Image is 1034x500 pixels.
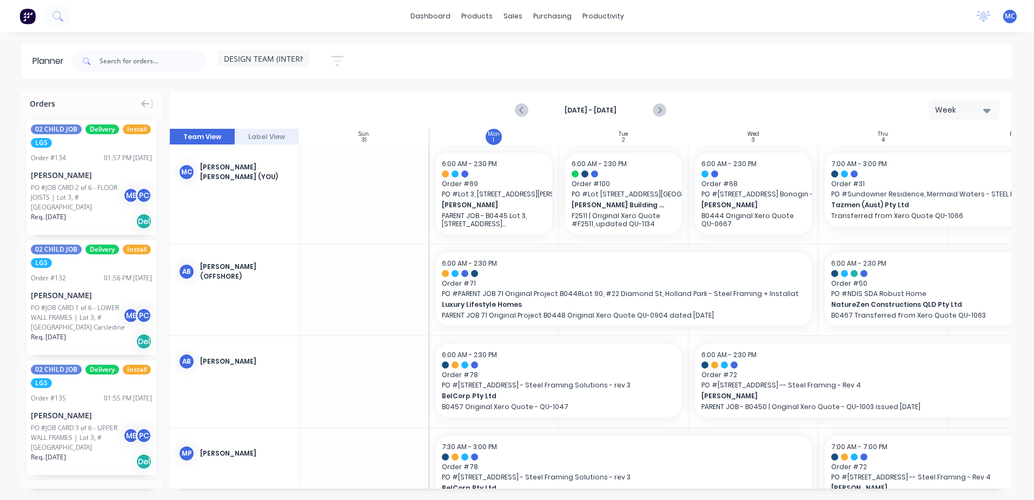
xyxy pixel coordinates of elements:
div: 01:57 PM [DATE] [104,153,152,163]
div: ME [123,427,139,444]
span: Luxury Lifestyle Homes [442,300,769,310]
div: [PERSON_NAME] [31,290,152,301]
div: Sun [359,131,369,137]
div: Order # 135 [31,393,66,403]
div: [PERSON_NAME] [31,169,152,181]
span: 7:00 AM - 7:00 PM [831,442,887,451]
div: Order # 134 [31,153,66,163]
div: PC [136,187,152,203]
div: 1 [493,137,494,143]
span: PO # PARENT JOB 71 Original Project B0448Lot 90, #22 Diamond St, Holland Park - Steel Framing + I... [442,289,805,299]
div: ME [123,187,139,203]
span: PO # [STREET_ADDRESS] - Steel Framing Solutions - rev 3 [442,380,675,390]
span: Install [123,124,151,134]
span: Order # 68 [701,179,805,189]
span: Order # 78 [442,462,805,472]
span: Delivery [85,245,119,254]
button: Label View [235,129,300,145]
div: sales [498,8,528,24]
p: B0457 Original Xero Quote - QU-1047 [442,403,675,411]
span: 6:00 AM - 2:30 PM [442,350,497,359]
span: Orders [30,98,55,109]
span: BelCorp Pty Ltd [442,391,652,401]
span: PO # Lot 3, [STREET_ADDRESS][PERSON_NAME] -- Steel Framing Solutions - Rev 4 [442,189,546,199]
div: 5 [1011,137,1015,143]
span: PO # [STREET_ADDRESS] Bonogin - LGSF Walls - Rev 2 [701,189,805,199]
div: Del [136,333,152,350]
span: LGS [31,258,52,268]
div: Del [136,453,152,470]
span: BelCorp Pty Ltd [442,483,769,493]
div: PC [136,427,152,444]
div: Planner [32,55,69,68]
span: Order # 78 [442,370,675,380]
span: Install [123,245,151,254]
div: AB [178,264,195,280]
div: MP [178,445,195,462]
div: Order # 132 [31,273,66,283]
span: 02 CHILD JOB [31,124,82,134]
input: Search for orders... [100,50,207,72]
span: 7:30 AM - 3:00 PM [442,442,497,451]
span: 7:00 AM - 3:00 PM [831,159,887,168]
span: [PERSON_NAME] [701,200,795,210]
div: ME [123,307,139,324]
p: PARENT JOB - B0445 Lot 3, [STREET_ADDRESS][PERSON_NAME] -- Steel Framing Solutions - Rev 4 [442,212,546,228]
div: Wed [747,131,759,137]
div: [PERSON_NAME] [31,410,152,421]
strong: [DATE] - [DATE] [536,106,645,115]
p: B0444 Original Xero Quote QU-0667 [701,212,805,228]
div: [PERSON_NAME] [200,357,290,366]
div: productivity [577,8,629,24]
span: [PERSON_NAME] [442,200,535,210]
button: Week [929,101,999,120]
div: products [456,8,498,24]
span: MC [1005,11,1015,21]
span: 6:00 AM - 2:30 PM [442,159,497,168]
p: F2511 | Original Xero Quote #F2511, updated QU-1134 [572,212,675,228]
div: Mon [488,131,500,137]
div: Tue [619,131,628,137]
div: PO #JOB CARD 2 of 6 - FLOOR JOISTS | Lot 3, #[GEOGRAPHIC_DATA] [31,183,126,212]
div: Thu [878,131,888,137]
span: 6:00 AM - 2:30 PM [701,159,757,168]
div: 01:55 PM [DATE] [104,393,152,403]
span: DESIGN TEAM (INTERNAL) [224,53,317,64]
span: Delivery [85,124,119,134]
div: PC [136,307,152,324]
img: Factory [19,8,36,24]
button: Team View [170,129,235,145]
div: PO #JOB CARD 1 of 6 - LOWER WALL FRAMES | Lot 3, #[GEOGRAPHIC_DATA] Carsledine [31,303,126,332]
span: 6:00 AM - 2:30 PM [572,159,627,168]
span: LGS [31,378,52,388]
span: Req. [DATE] [31,452,66,462]
div: purchasing [528,8,577,24]
span: 6:00 AM - 2:30 PM [442,259,497,268]
div: [PERSON_NAME] [200,449,290,458]
div: [PERSON_NAME] [PERSON_NAME] (You) [200,162,290,182]
p: PARENT JOB 71 Original Project B0448 Original Xero Quote QU-0904 dated [DATE] [442,311,805,319]
span: [PERSON_NAME] [701,391,1029,401]
span: Install [123,365,151,374]
span: Order # 100 [572,179,675,189]
span: Req. [DATE] [31,332,66,342]
span: 02 CHILD JOB [31,245,82,254]
div: PO #JOB CARD 3 of 6 - UPPER WALL FRAMES | Lot 3, #[GEOGRAPHIC_DATA] [31,423,126,452]
div: 3 [751,137,755,143]
span: 02 CHILD JOB [31,365,82,374]
span: Order # 71 [442,279,805,288]
div: MC [178,164,195,180]
span: Req. [DATE] [31,212,66,222]
a: dashboard [405,8,456,24]
span: Order # 69 [442,179,546,189]
span: [PERSON_NAME] Building Company Pty Ltd [572,200,665,210]
span: PO # Lot [STREET_ADDRESS][GEOGRAPHIC_DATA] - Structural Steel Supply [572,189,675,199]
div: 4 [881,137,885,143]
div: Week [935,104,985,116]
span: LGS [31,138,52,148]
span: 6:00 AM - 2:30 PM [701,350,757,359]
span: PO # [STREET_ADDRESS] - Steel Framing Solutions - rev 3 [442,472,805,482]
span: 6:00 AM - 2:30 PM [831,259,886,268]
div: 2 [622,137,625,143]
span: Delivery [85,365,119,374]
